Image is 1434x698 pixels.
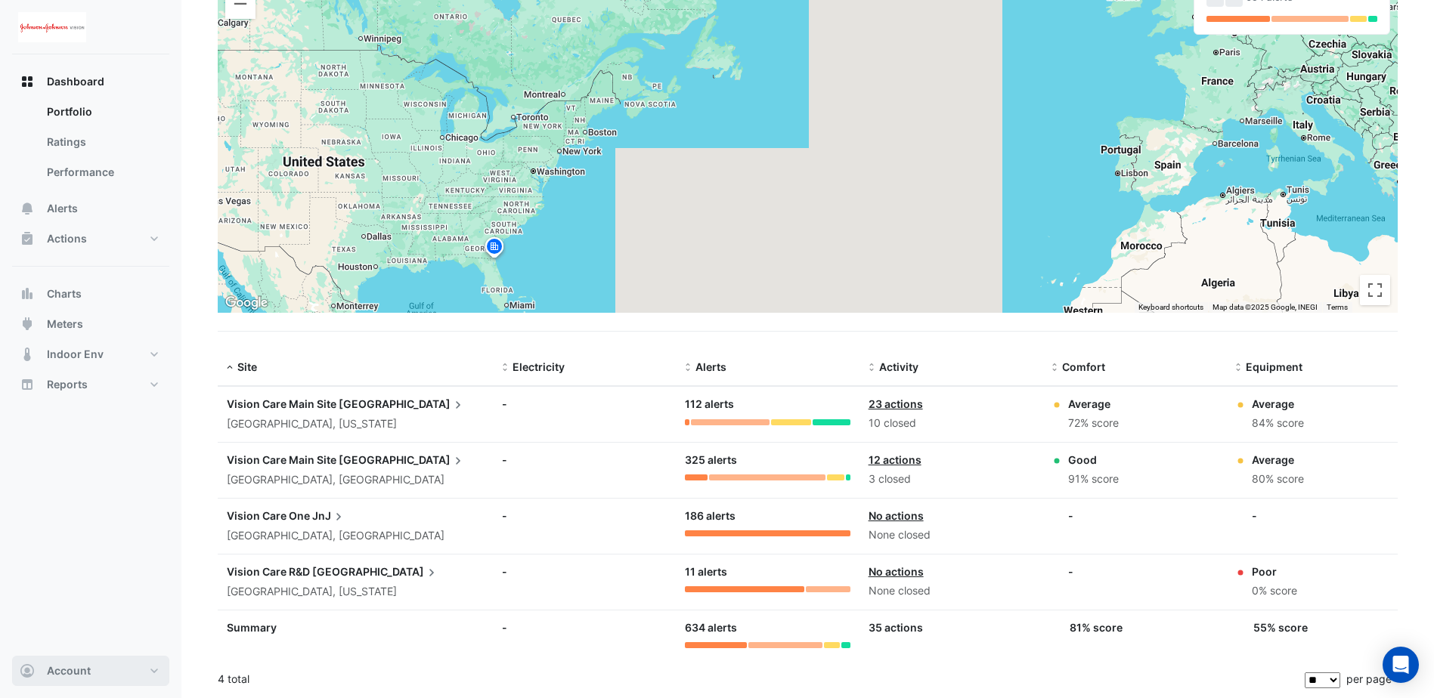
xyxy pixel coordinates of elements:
div: 55% score [1253,619,1308,635]
div: 72% score [1068,415,1119,432]
div: Dashboard [12,97,169,193]
button: Reports [12,369,169,400]
div: Open Intercom Messenger [1383,647,1419,683]
div: [GEOGRAPHIC_DATA], [US_STATE] [227,583,484,601]
a: Ratings [35,127,169,157]
span: Map data ©2025 Google, INEGI [1213,303,1318,311]
a: Performance [35,157,169,187]
div: - [1068,564,1073,579]
span: Vision Care R&D [227,565,310,578]
span: [GEOGRAPHIC_DATA] [339,396,466,412]
span: Account [47,663,91,678]
div: Poor [1252,564,1297,579]
img: Google [221,293,271,313]
span: per page [1346,672,1392,685]
span: Comfort [1062,360,1105,373]
div: 81% score [1070,619,1123,635]
app-icon: Charts [20,286,35,301]
div: - [502,619,667,635]
a: Open this area in Google Maps (opens a new window) [221,293,271,313]
span: Site [237,360,257,373]
div: Average [1068,396,1119,412]
div: [GEOGRAPHIC_DATA], [GEOGRAPHIC_DATA] [227,527,484,545]
img: site-pin.svg [482,236,506,262]
button: Actions [12,224,169,254]
div: - [502,564,667,579]
span: Electricity [513,360,565,373]
app-icon: Dashboard [20,74,35,89]
a: 23 actions [869,397,923,410]
app-icon: Meters [20,317,35,332]
app-icon: Actions [20,231,35,246]
span: Alerts [47,201,78,216]
img: Company Logo [18,12,86,42]
div: - [502,508,667,523]
span: [GEOGRAPHIC_DATA] [339,452,466,468]
span: Summary [227,621,277,634]
div: 186 alerts [685,508,850,525]
div: 80% score [1252,471,1304,488]
span: Dashboard [47,74,104,89]
div: 3 closed [869,471,1033,488]
div: Average [1252,452,1304,468]
div: - [1252,508,1257,523]
div: 0% score [1252,582,1297,600]
div: [GEOGRAPHIC_DATA], [US_STATE] [227,415,484,433]
button: Charts [12,279,169,309]
span: [GEOGRAPHIC_DATA] [312,564,439,580]
app-icon: Alerts [20,201,35,216]
button: Meters [12,309,169,339]
span: Activity [879,360,918,373]
div: None closed [869,527,1033,544]
a: Terms (opens in new tab) [1327,303,1348,311]
div: Good [1068,452,1119,468]
span: Indoor Env [47,347,104,362]
span: Alerts [695,360,726,373]
div: 11 alerts [685,564,850,581]
span: Vision Care Main Site [227,453,336,466]
a: No actions [869,565,924,578]
div: 634 alerts [685,619,850,637]
a: Portfolio [35,97,169,127]
button: Toggle fullscreen view [1360,275,1390,305]
span: Charts [47,286,82,301]
div: 112 alerts [685,396,850,413]
a: 12 actions [869,453,921,466]
button: Alerts [12,193,169,224]
span: Meters [47,317,83,332]
span: Actions [47,231,87,246]
button: Dashboard [12,66,169,97]
div: - [502,396,667,412]
div: [GEOGRAPHIC_DATA], [GEOGRAPHIC_DATA] [227,471,484,489]
app-icon: Indoor Env [20,347,35,362]
div: 4 total [218,660,1302,698]
div: Average [1252,396,1304,412]
span: Equipment [1246,360,1302,373]
button: Keyboard shortcuts [1138,302,1203,313]
button: Indoor Env [12,339,169,369]
div: 35 actions [869,619,1033,635]
div: - [502,452,667,468]
div: 325 alerts [685,452,850,469]
a: No actions [869,509,924,522]
div: 10 closed [869,415,1033,432]
span: Vision Care One [227,509,310,522]
div: 84% score [1252,415,1304,432]
button: Account [12,656,169,686]
app-icon: Reports [20,377,35,392]
span: Reports [47,377,88,392]
div: - [1068,508,1073,523]
div: None closed [869,582,1033,600]
div: 91% score [1068,471,1119,488]
span: Vision Care Main Site [227,397,336,410]
span: JnJ [312,508,346,524]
